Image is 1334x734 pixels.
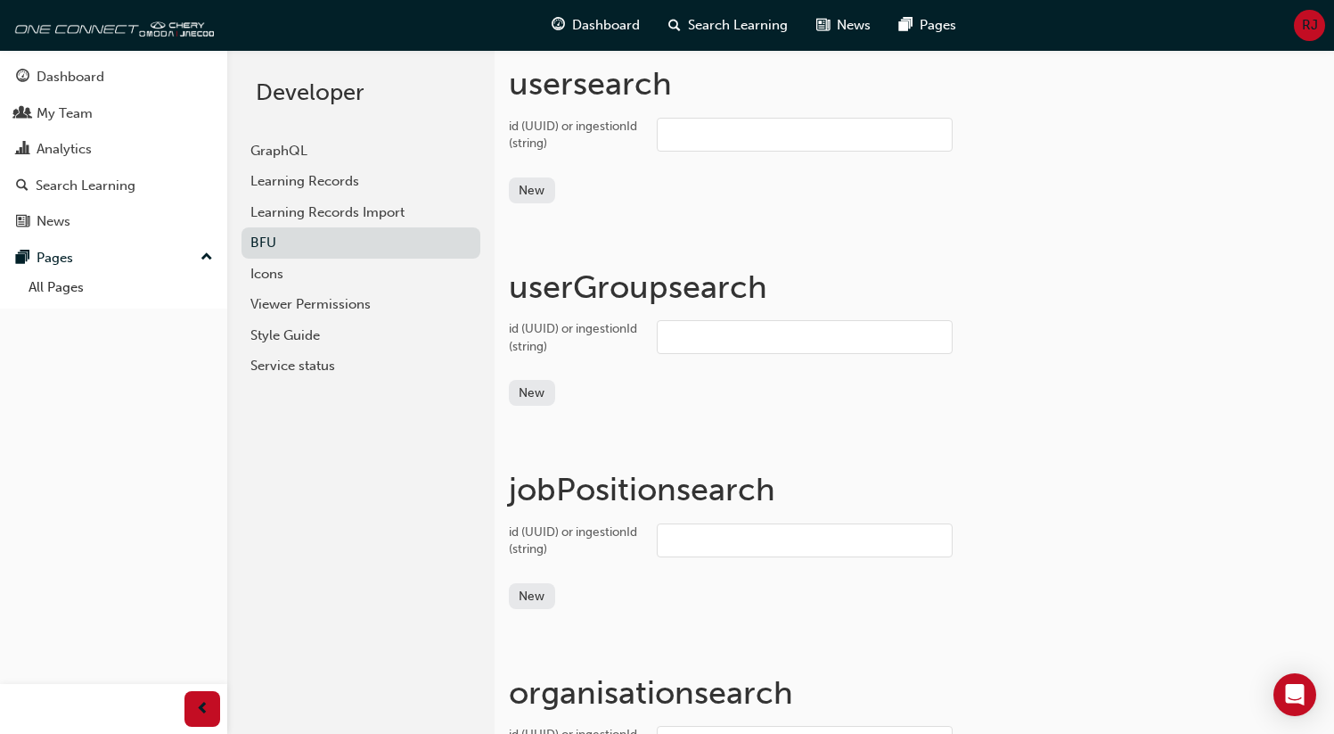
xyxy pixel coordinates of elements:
div: Open Intercom Messenger [1273,673,1316,716]
div: Pages [37,248,73,268]
a: Service status [241,351,480,382]
span: guage-icon [16,70,29,86]
span: pages-icon [16,251,29,267]
div: Viewer Permissions [250,294,471,315]
button: RJ [1294,10,1325,41]
a: guage-iconDashboard [537,7,654,44]
a: All Pages [21,274,220,301]
h1: user search [509,64,1320,103]
span: chart-icon [16,142,29,158]
span: news-icon [816,14,830,37]
span: people-icon [16,106,29,122]
div: Icons [250,264,471,285]
a: Learning Records Import [241,197,480,228]
a: Dashboard [7,61,220,94]
input: id (UUID) or ingestionId (string) [657,118,953,152]
button: Pages [7,242,220,275]
span: pages-icon [899,14,913,37]
span: RJ [1302,15,1318,36]
div: id (UUID) or ingestionId (string) [509,524,642,558]
div: My Team [37,103,93,124]
a: Icons [241,259,480,290]
button: New [509,177,555,203]
div: id (UUID) or ingestionId (string) [509,320,642,355]
div: Analytics [37,139,92,160]
div: Search Learning [36,176,135,196]
input: id (UUID) or ingestionId (string) [657,320,953,354]
span: Dashboard [572,15,640,36]
span: Search Learning [688,15,788,36]
a: Analytics [7,133,220,166]
img: oneconnect [9,7,214,43]
a: My Team [7,97,220,130]
span: up-icon [201,246,213,269]
a: News [7,205,220,238]
button: New [509,583,555,609]
a: search-iconSearch Learning [654,7,802,44]
h1: jobPosition search [509,470,1320,509]
span: Pages [920,15,956,36]
h1: organisation search [509,673,1320,713]
a: Search Learning [7,169,220,202]
input: id (UUID) or ingestionId (string) [657,524,953,557]
span: guage-icon [552,14,565,37]
div: News [37,211,70,232]
div: Learning Records Import [250,202,471,223]
a: BFU [241,227,480,259]
div: Service status [250,356,471,376]
a: Viewer Permissions [241,289,480,320]
h1: userGroup search [509,268,1320,307]
button: New [509,380,555,406]
h2: Developer [256,78,466,107]
span: search-icon [16,178,29,194]
a: GraphQL [241,136,480,167]
div: Learning Records [250,171,471,192]
span: News [837,15,871,36]
a: Learning Records [241,166,480,197]
div: Dashboard [37,67,104,87]
div: Style Guide [250,326,471,346]
a: Style Guide [241,320,480,351]
div: id (UUID) or ingestionId (string) [509,118,642,153]
button: DashboardMy TeamAnalyticsSearch LearningNews [7,57,220,242]
a: news-iconNews [802,7,885,44]
a: pages-iconPages [885,7,970,44]
span: news-icon [16,214,29,230]
span: prev-icon [196,698,209,721]
span: search-icon [668,14,681,37]
div: GraphQL [250,141,471,161]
